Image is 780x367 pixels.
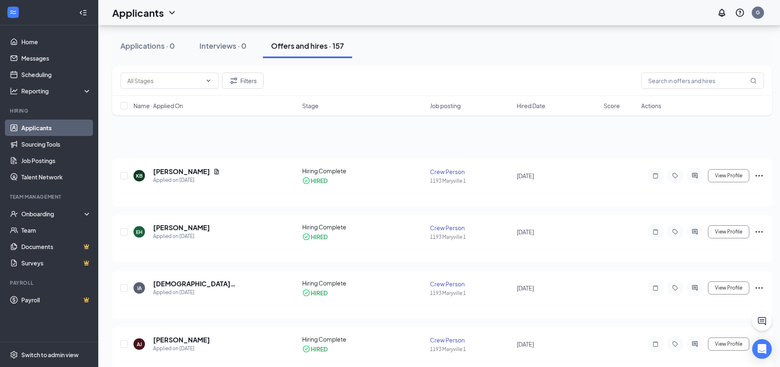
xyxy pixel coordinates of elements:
div: Switch to admin view [21,351,79,359]
button: View Profile [708,225,749,238]
button: View Profile [708,281,749,295]
svg: Tag [670,341,680,347]
span: Name · Applied On [133,102,183,110]
svg: Ellipses [754,171,764,181]
svg: UserCheck [10,210,18,218]
a: Job Postings [21,152,91,169]
span: [DATE] [517,172,534,179]
svg: CheckmarkCircle [302,233,310,241]
svg: QuestionInfo [735,8,745,18]
span: Stage [302,102,319,110]
div: Hiring Complete [302,335,425,343]
svg: Document [213,168,220,175]
div: Applications · 0 [120,41,175,51]
div: Payroll [10,279,90,286]
div: HIRED [311,289,328,297]
div: KB [136,172,142,179]
h5: [DEMOGRAPHIC_DATA][PERSON_NAME] [153,279,280,288]
a: DocumentsCrown [21,238,91,255]
div: AJ [137,341,142,348]
a: PayrollCrown [21,292,91,308]
span: [DATE] [517,340,534,348]
span: Job posting [430,102,461,110]
div: G [756,9,760,16]
div: Crew Person [430,224,512,232]
div: Interviews · 0 [199,41,246,51]
input: Search in offers and hires [641,72,764,89]
svg: Tag [670,229,680,235]
svg: ActiveChat [690,285,700,291]
div: 1193 Maryville 1 [430,233,512,240]
svg: Filter [229,76,239,86]
div: Applied on [DATE] [153,288,280,297]
div: 1193 Maryville 1 [430,346,512,353]
h1: Applicants [112,6,164,20]
svg: ActiveChat [690,341,700,347]
svg: Ellipses [754,283,764,293]
div: Hiring Complete [302,167,425,175]
div: IA [137,285,142,292]
svg: Notifications [717,8,727,18]
a: SurveysCrown [21,255,91,271]
div: HIRED [311,177,328,185]
div: Applied on [DATE] [153,344,210,353]
button: View Profile [708,338,749,351]
svg: ActiveChat [690,229,700,235]
svg: CheckmarkCircle [302,345,310,353]
div: Open Intercom Messenger [752,339,772,359]
h5: [PERSON_NAME] [153,335,210,344]
div: Hiring [10,107,90,114]
span: [DATE] [517,228,534,236]
div: Hiring Complete [302,223,425,231]
svg: CheckmarkCircle [302,177,310,185]
div: HIRED [311,233,328,241]
span: Actions [641,102,661,110]
span: View Profile [715,341,742,347]
svg: ChevronDown [167,8,177,18]
div: Applied on [DATE] [153,232,210,240]
svg: WorkstreamLogo [9,8,17,16]
div: Crew Person [430,336,512,344]
div: 1193 Maryville 1 [430,177,512,184]
svg: Note [651,172,660,179]
a: Scheduling [21,66,91,83]
span: Hired Date [517,102,545,110]
svg: Collapse [79,9,87,17]
svg: MagnifyingGlass [750,77,757,84]
svg: Note [651,229,660,235]
svg: CheckmarkCircle [302,289,310,297]
a: Team [21,222,91,238]
svg: Note [651,341,660,347]
span: [DATE] [517,284,534,292]
div: 1193 Maryville 1 [430,290,512,297]
div: Offers and hires · 157 [271,41,344,51]
span: Score [604,102,620,110]
div: Team Management [10,193,90,200]
h5: [PERSON_NAME] [153,223,210,232]
svg: ActiveChat [690,172,700,179]
a: Messages [21,50,91,66]
svg: Note [651,285,660,291]
svg: Tag [670,172,680,179]
div: Reporting [21,87,92,95]
button: ChatActive [752,311,772,331]
span: View Profile [715,285,742,291]
div: HIRED [311,345,328,353]
div: Applied on [DATE] [153,176,220,184]
div: Crew Person [430,168,512,176]
a: Applicants [21,120,91,136]
a: Sourcing Tools [21,136,91,152]
svg: Settings [10,351,18,359]
div: Hiring Complete [302,279,425,287]
svg: Ellipses [754,227,764,237]
div: Onboarding [21,210,84,218]
span: View Profile [715,173,742,179]
svg: Analysis [10,87,18,95]
button: View Profile [708,169,749,182]
a: Home [21,34,91,50]
input: All Stages [127,76,202,85]
svg: ChatActive [757,316,767,326]
div: EH [136,229,142,236]
svg: ChevronDown [205,77,212,84]
span: View Profile [715,229,742,235]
